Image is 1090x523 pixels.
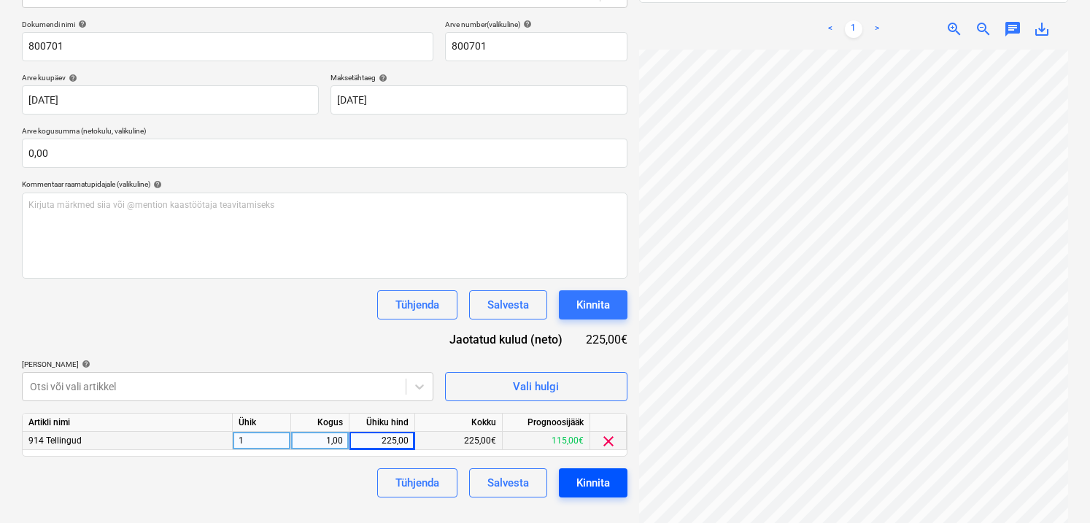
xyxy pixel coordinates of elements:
div: Artikli nimi [23,414,233,432]
input: Arve kuupäeva pole määratud. [22,85,319,115]
p: Arve kogusumma (netokulu, valikuline) [22,126,627,139]
button: Salvesta [469,468,547,497]
iframe: Chat Widget [1017,453,1090,523]
span: clear [600,433,617,450]
span: help [376,74,387,82]
div: [PERSON_NAME] [22,360,433,369]
div: Kogus [291,414,349,432]
div: Ühiku hind [349,414,415,432]
span: help [150,180,162,189]
div: 115,00€ [503,432,590,450]
button: Salvesta [469,290,547,319]
div: Tühjenda [395,295,439,314]
span: help [66,74,77,82]
div: Dokumendi nimi [22,20,433,29]
div: Salvesta [487,473,529,492]
input: Dokumendi nimi [22,32,433,61]
span: help [75,20,87,28]
div: Jaotatud kulud (neto) [438,331,586,348]
div: Kokku [415,414,503,432]
div: 1,00 [297,432,343,450]
button: Tühjenda [377,290,457,319]
input: Tähtaega pole määratud [331,85,627,115]
div: 225,00 [355,432,409,450]
div: Salvesta [487,295,529,314]
div: 225,00€ [586,331,627,348]
div: 1 [233,432,291,450]
button: Kinnita [559,290,627,319]
div: Arve number (valikuline) [445,20,627,29]
span: 914 Tellingud [28,435,82,446]
div: Prognoosijääk [503,414,590,432]
div: Arve kuupäev [22,73,319,82]
div: Tühjenda [395,473,439,492]
div: Kinnita [576,473,610,492]
div: Kinnita [576,295,610,314]
span: help [520,20,532,28]
div: 225,00€ [415,432,503,450]
input: Arve number [445,32,627,61]
div: Kommentaar raamatupidajale (valikuline) [22,179,627,189]
div: Vali hulgi [513,377,559,396]
div: Maksetähtaeg [331,73,627,82]
input: Arve kogusumma (netokulu, valikuline) [22,139,627,168]
div: Ühik [233,414,291,432]
button: Tühjenda [377,468,457,497]
button: Kinnita [559,468,627,497]
span: help [79,360,90,368]
button: Vali hulgi [445,372,627,401]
